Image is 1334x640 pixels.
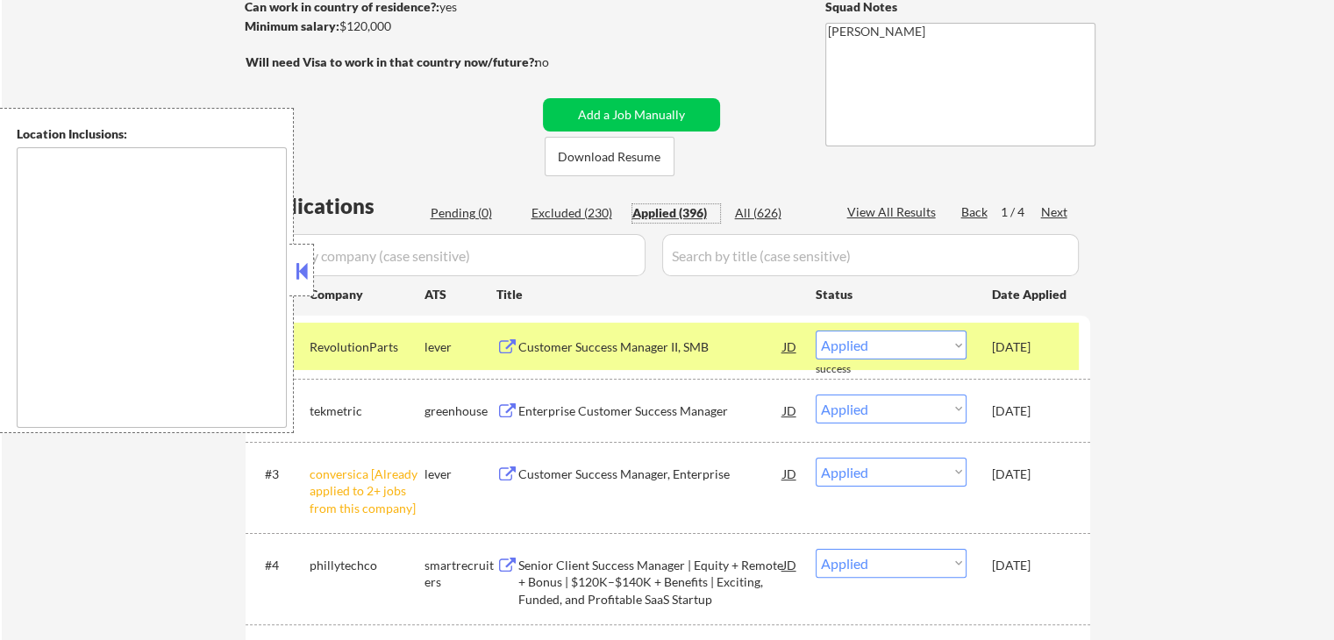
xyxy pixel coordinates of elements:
div: Back [961,203,989,221]
input: Search by title (case sensitive) [662,234,1079,276]
div: [DATE] [992,402,1069,420]
div: smartrecruiters [424,557,496,591]
div: Date Applied [992,286,1069,303]
div: [DATE] [992,557,1069,574]
div: Applied (396) [632,204,720,222]
div: All (626) [735,204,823,222]
div: Customer Success Manager, Enterprise [518,466,783,483]
div: lever [424,466,496,483]
div: Enterprise Customer Success Manager [518,402,783,420]
div: [DATE] [992,466,1069,483]
div: JD [781,395,799,426]
div: JD [781,331,799,362]
div: Next [1041,203,1069,221]
div: #3 [265,466,296,483]
div: Customer Success Manager II, SMB [518,338,783,356]
div: greenhouse [424,402,496,420]
div: lever [424,338,496,356]
div: ATS [424,286,496,303]
input: Search by company (case sensitive) [251,234,646,276]
div: #4 [265,557,296,574]
div: Status [816,278,967,309]
div: Applications [251,196,424,217]
div: RevolutionParts [310,338,424,356]
div: tekmetric [310,402,424,420]
strong: Will need Visa to work in that country now/future?: [246,54,538,69]
div: 1 / 4 [1001,203,1041,221]
div: Excluded (230) [531,204,619,222]
div: no [535,53,585,71]
div: success [816,362,886,377]
div: Location Inclusions: [17,125,287,143]
div: Pending (0) [431,204,518,222]
strong: Minimum salary: [245,18,339,33]
div: Title [496,286,799,303]
div: JD [781,458,799,489]
div: phillytechco [310,557,424,574]
button: Add a Job Manually [543,98,720,132]
div: View All Results [847,203,941,221]
div: Company [310,286,424,303]
div: conversica [Already applied to 2+ jobs from this company] [310,466,424,517]
div: $120,000 [245,18,537,35]
div: [DATE] [992,338,1069,356]
button: Download Resume [545,137,674,176]
div: Senior Client Success Manager | Equity + Remote + Bonus | $120K–$140K + Benefits | Exciting, Fund... [518,557,783,608]
div: JD [781,549,799,580]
